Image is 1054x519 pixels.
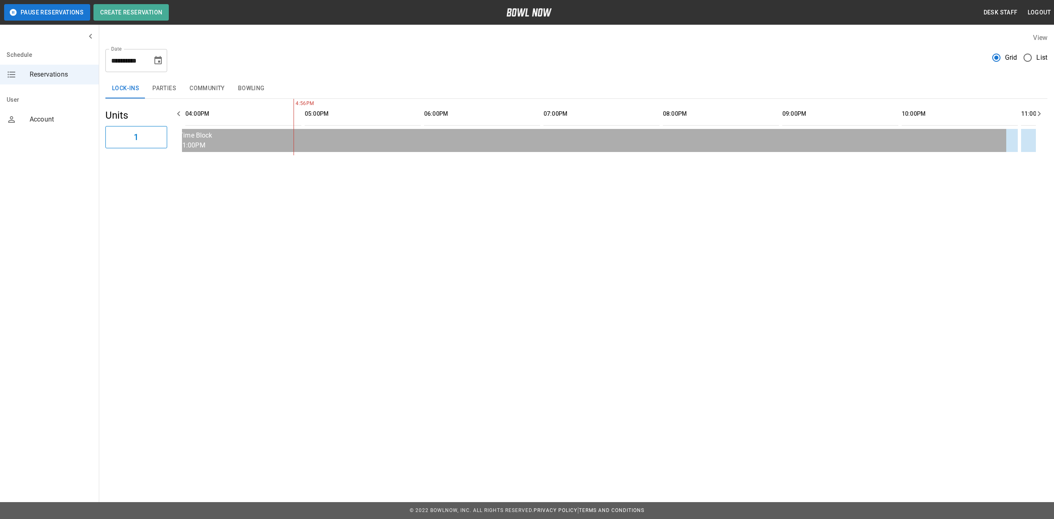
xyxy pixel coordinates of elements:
button: Parties [146,79,183,98]
button: Logout [1024,5,1054,20]
button: Pause Reservations [4,4,90,21]
button: Community [183,79,231,98]
button: Bowling [231,79,271,98]
h5: Units [105,109,167,122]
span: Grid [1005,53,1017,63]
img: logo [506,8,552,16]
span: 4:56PM [294,100,296,108]
h6: 1 [134,131,138,144]
button: 1 [105,126,167,148]
button: Lock-ins [105,79,146,98]
a: Privacy Policy [534,507,577,513]
label: View [1033,34,1047,42]
button: Create Reservation [93,4,169,21]
div: inventory tabs [105,79,1047,98]
a: Terms and Conditions [579,507,644,513]
span: List [1036,53,1047,63]
span: Account [30,115,92,124]
button: Desk Staff [980,5,1021,20]
span: Reservations [30,70,92,79]
span: © 2022 BowlNow, Inc. All Rights Reserved. [410,507,534,513]
button: Choose date, selected date is Aug 21, 2025 [150,52,166,69]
